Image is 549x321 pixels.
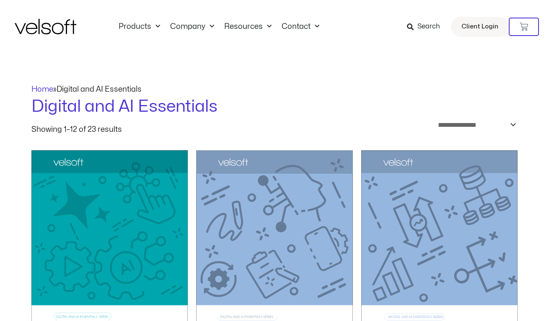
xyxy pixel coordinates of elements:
a: CompanyMenu Toggle [165,22,219,31]
a: Home [31,86,53,93]
nav: Menu [114,22,324,31]
a: Search [407,20,446,34]
span: Digital and AI Essentials [57,86,142,93]
img: Velsoft Training Materials [15,19,76,34]
span: Client Login [461,21,498,32]
a: ContactMenu Toggle [277,22,324,31]
span: » [31,86,142,93]
a: Client Login [451,17,509,37]
p: Showing 1–12 of 23 results [31,126,122,134]
a: ResourcesMenu Toggle [219,22,277,31]
span: Search [417,21,440,32]
a: ProductsMenu Toggle [114,22,165,31]
h1: Digital and AI Essentials [31,95,518,118]
select: Shop order [432,118,518,131]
